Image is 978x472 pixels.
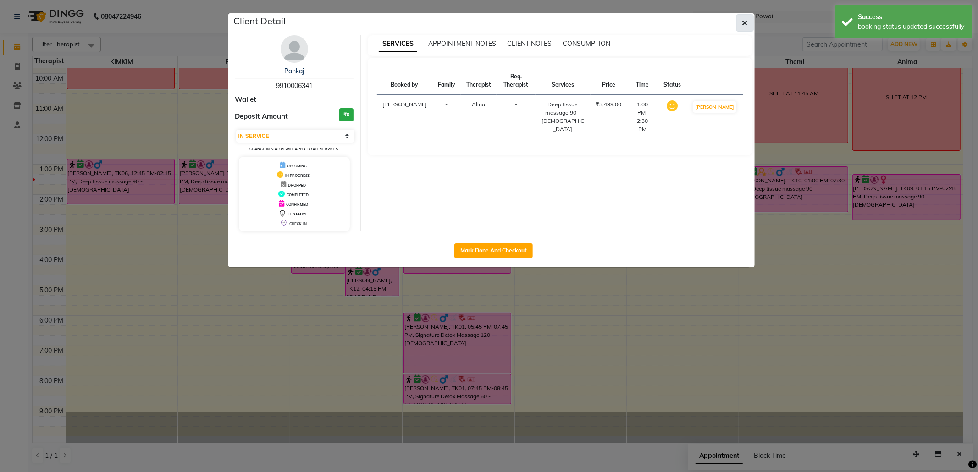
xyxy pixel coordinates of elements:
span: DROPPED [288,183,306,187]
span: TENTATIVE [288,212,308,216]
div: Deep tissue massage 90 - [DEMOGRAPHIC_DATA] [541,100,585,133]
span: COMPLETED [287,192,309,197]
th: Status [658,67,686,95]
button: Mark Done And Checkout [454,243,533,258]
span: CONFIRMED [286,202,308,207]
span: CLIENT NOTES [507,39,552,48]
div: ₹3,499.00 [596,100,622,109]
div: booking status updated successfully [858,22,966,32]
td: - [432,95,461,139]
th: Time [627,67,658,95]
th: Booked by [377,67,432,95]
td: - [497,95,536,139]
th: Price [591,67,627,95]
a: Pankaj [284,67,304,75]
h5: Client Detail [234,14,286,28]
span: Alina [472,101,486,108]
span: IN PROGRESS [285,173,310,178]
small: Change in status will apply to all services. [249,147,339,151]
th: Therapist [461,67,497,95]
th: Family [432,67,461,95]
span: Wallet [235,94,257,105]
img: avatar [281,35,308,63]
button: [PERSON_NAME] [693,101,736,113]
div: Success [858,12,966,22]
th: Services [536,67,591,95]
span: CONSUMPTION [563,39,610,48]
span: Deposit Amount [235,111,288,122]
h3: ₹0 [339,108,354,121]
span: APPOINTMENT NOTES [428,39,496,48]
th: Req. Therapist [497,67,536,95]
span: 9910006341 [276,82,313,90]
span: UPCOMING [287,164,307,168]
span: CHECK-IN [289,221,307,226]
td: 1:00 PM-2:30 PM [627,95,658,139]
span: SERVICES [379,36,417,52]
td: [PERSON_NAME] [377,95,432,139]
